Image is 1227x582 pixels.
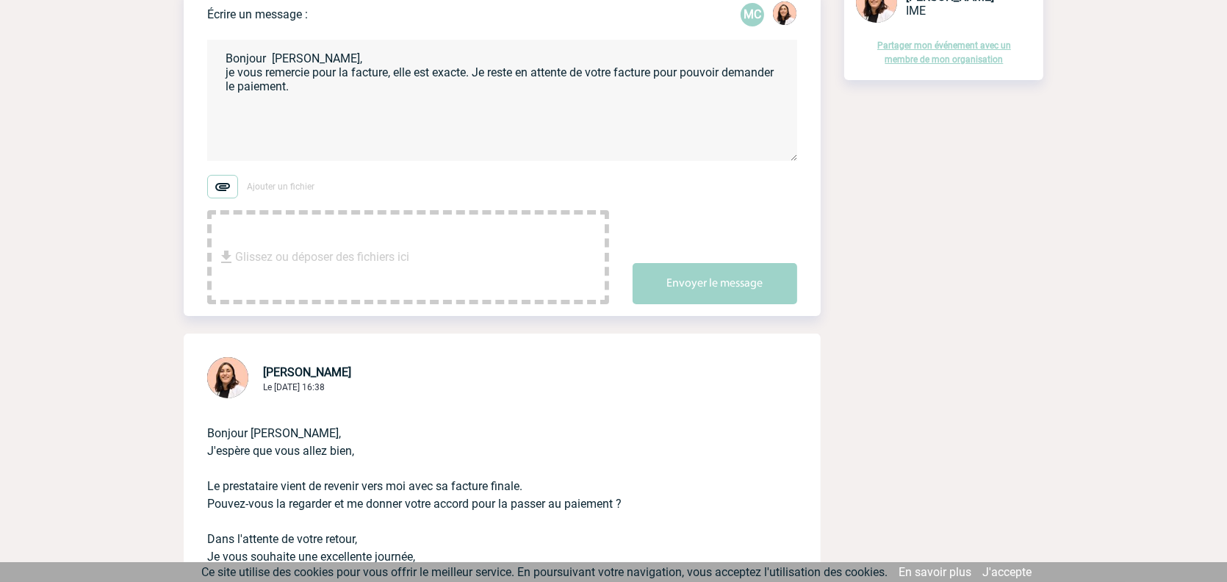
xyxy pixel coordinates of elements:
[773,1,796,25] img: 129834-0.png
[201,565,888,579] span: Ce site utilise des cookies pour vous offrir le meilleur service. En poursuivant votre navigation...
[906,4,926,18] span: IME
[982,565,1032,579] a: J'accepte
[217,248,235,266] img: file_download.svg
[773,1,796,28] div: Melissa NOBLET
[633,263,797,304] button: Envoyer le message
[263,382,325,392] span: Le [DATE] 16:38
[263,365,351,379] span: [PERSON_NAME]
[741,3,764,26] div: Marie-Stéphanie CHEVILLARD
[877,40,1011,65] a: Partager mon événement avec un membre de mon organisation
[207,7,308,21] p: Écrire un message :
[207,357,248,398] img: 129834-0.png
[741,3,764,26] p: MC
[247,182,314,192] span: Ajouter un fichier
[899,565,971,579] a: En savoir plus
[235,220,409,294] span: Glissez ou déposer des fichiers ici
